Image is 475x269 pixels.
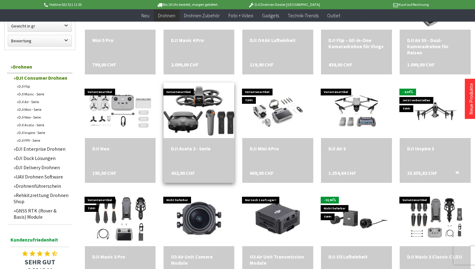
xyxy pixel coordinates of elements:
div: DJI O4 Air Lufteinheit [250,37,306,43]
div: DJI Neo [92,145,148,152]
a: Drohnenführerschein [10,181,72,191]
span: 15.355,82 CHF [407,170,437,176]
a: DJI Avata - Serie [14,121,72,129]
div: DJI Mavic 3 Pro [92,254,148,260]
img: DJI Mini 4 Pro [243,82,312,138]
div: O3 Air Unit Transmission Module [250,254,306,266]
span: 119,90 CHF [250,61,273,68]
a: DJI Inspire - Serie [14,129,72,137]
img: O3 Air Unit Camera Module [171,191,227,246]
a: Foto + Video [224,9,258,22]
span: 1.099,00 CHF [407,61,435,68]
img: O3 Air Unit Transmission Module [250,191,306,246]
img: DJI Neo [87,82,153,138]
span: 2.099,00 CHF [171,61,198,68]
a: GNSS RTK (Rover & Basis) Module [10,206,72,221]
div: DJI Air 3 [328,145,385,152]
a: O3 Air Unit Camera Module 108,30 CHF [171,254,227,266]
span: 1.254,64 CHF [328,170,356,176]
a: DJI Enterprise Drohnen [10,144,72,153]
div: DJI Flip – All-in-One Kameradrohne für Vlogs [328,37,385,49]
span: Outlet [327,12,340,19]
span: Neu [141,12,149,19]
div: DJI O3 Lufteinheit [328,254,385,260]
a: DJI Neo - Serie [14,113,72,121]
a: DJI Consumer Drohnen [10,73,72,82]
a: DJI FPV - Serie [14,137,72,144]
span: 195,00 CHF [92,170,116,176]
img: DJI Inspire 3 [400,90,471,130]
div: DJI Air 3S - Dual-Kameradrohne für Reisen [407,37,463,56]
button: In den Warenkorb [448,170,463,178]
a: Technik-Trends [283,9,323,22]
p: Kauf auf Rechnung [332,1,429,8]
a: DJI Air 3S - Dual-Kameradrohne für Reisen 1.099,00 CHF [407,37,463,56]
div: DJI Avata 2 - Serie [171,145,227,152]
div: DJI Mavic 4 Pro [171,37,227,43]
div: DJI Inspire 3 [407,145,463,152]
div: DJI Mavic 3 Classic C1/EU [407,254,463,260]
a: DJI Mavic - Serie [14,90,72,98]
a: UAV Drohnen Software [10,172,72,181]
p: Bis 16 Uhr bestellt, morgen geliefert. [140,1,236,8]
a: DJI Dock Lösungen [10,153,72,163]
a: O3 Air Unit Transmission Module 190,61 CHF In den Warenkorb [250,254,306,266]
p: DJI Drohnen Dealer [GEOGRAPHIC_DATA] [236,1,332,8]
img: DJI Avata 2 - Serie [160,71,238,149]
a: DJI Mini 4 Pro 669,00 CHF [250,145,306,152]
span: Gadgets [262,12,279,19]
a: Drohnen [154,9,180,22]
a: DJI O4 Air Lufteinheit 119,90 CHF [250,37,306,43]
a: DJI Mavic 4 Pro 2.099,00 CHF [171,37,227,43]
a: DJI Neo 195,00 CHF [92,145,148,152]
div: DJI Mini 4 Pro [250,145,306,152]
label: Gewicht in gr [8,20,72,32]
span: 669,00 CHF [250,170,273,176]
a: DJI Inspire 3 15.355,82 CHF In den Warenkorb [407,145,463,152]
div: Mini 5 Pro [92,37,148,43]
a: DJI Mavic 3 Pro 2.299,00 CHF [92,254,148,260]
div: O3 Air Unit Camera Module [171,254,227,266]
a: Neu [137,9,154,22]
a: DJI Air - Serie [14,98,72,106]
p: Hotline 032 511 11 03 [43,1,140,8]
span: Foto + Video [228,12,253,19]
span: 439,00 CHF [328,61,352,68]
a: Neue Produkte [468,83,474,115]
img: DJI Air 3 [329,82,384,138]
span: Drohnen Zubehör [184,12,220,19]
a: DJI O3 Lufteinheit 165,00 CHF [328,254,385,260]
a: Mini 5 Pro 799,00 CHF [92,37,148,43]
a: DJI Flip [14,82,72,90]
a: Drohnen Zubehör [180,9,224,22]
a: DJI Avata 2 - Serie 432,00 CHF [171,145,227,152]
a: DJI Mini - Serie [14,106,72,113]
a: Rehkitzrettung Drohnen Shop [10,191,72,206]
span: Drohnen [158,12,175,19]
img: DJI Mavic 3 Classic C1/EU [401,191,470,246]
a: DJI Flip – All-in-One Kameradrohne für Vlogs 439,00 CHF [328,37,385,49]
label: Bewertung [8,35,72,46]
img: DJI O3 Lufteinheit [321,195,392,242]
a: DJI Air 3 1.254,64 CHF [328,145,385,152]
a: Outlet [323,9,344,22]
a: Drohnen [7,61,72,73]
span: 799,00 CHF [92,61,116,68]
span: 432,00 CHF [171,170,195,176]
a: DJI Mavic 3 Classic C1/EU 1.049,00 CHF [407,254,463,260]
span: Kundenzufriedenheit [10,236,69,247]
span: Technik-Trends [288,12,319,19]
img: DJI Mavic 3 Pro [85,191,155,246]
a: Gadgets [258,9,283,22]
span: SEHR GUT [7,258,72,266]
a: DJI Delivery Drohnen [10,163,72,172]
